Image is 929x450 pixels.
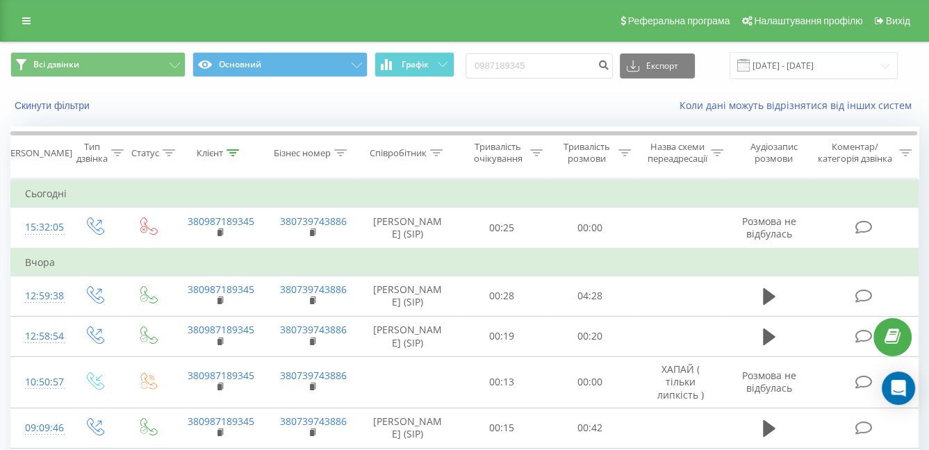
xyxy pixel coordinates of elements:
[280,215,347,228] a: 380739743886
[192,52,368,77] button: Основний
[546,357,634,408] td: 00:00
[11,249,919,276] td: Вчора
[620,53,695,78] button: Експорт
[197,147,223,159] div: Клієнт
[25,369,54,396] div: 10:50:57
[188,323,254,336] a: 380987189345
[466,53,613,78] input: Пошук за номером
[742,215,796,240] span: Розмова не відбулась
[33,59,79,70] span: Всі дзвінки
[470,141,527,165] div: Тривалість очікування
[2,147,72,159] div: [PERSON_NAME]
[188,283,254,296] a: 380987189345
[402,60,429,69] span: Графік
[546,408,634,448] td: 00:42
[886,15,910,26] span: Вихід
[358,276,457,316] td: [PERSON_NAME] (SIP)
[358,408,457,448] td: [PERSON_NAME] (SIP)
[754,15,862,26] span: Налаштування профілю
[280,415,347,428] a: 380739743886
[280,283,347,296] a: 380739743886
[546,276,634,316] td: 04:28
[375,52,454,77] button: Графік
[188,369,254,382] a: 380987189345
[546,208,634,249] td: 00:00
[188,415,254,428] a: 380987189345
[370,147,427,159] div: Співробітник
[358,316,457,356] td: [PERSON_NAME] (SIP)
[10,99,97,112] button: Скинути фільтри
[280,369,347,382] a: 380739743886
[680,99,919,112] a: Коли дані можуть відрізнятися вiд інших систем
[11,180,919,208] td: Сьогодні
[457,276,545,316] td: 00:28
[457,357,545,408] td: 00:13
[280,323,347,336] a: 380739743886
[25,283,54,310] div: 12:59:38
[358,208,457,249] td: [PERSON_NAME] (SIP)
[10,52,186,77] button: Всі дзвінки
[739,141,808,165] div: Аудіозапис розмови
[25,214,54,241] div: 15:32:05
[25,323,54,350] div: 12:58:54
[742,369,796,394] span: Розмова не відбулась
[647,141,707,165] div: Назва схеми переадресації
[188,215,254,228] a: 380987189345
[546,316,634,356] td: 00:20
[25,415,54,442] div: 09:09:46
[559,141,616,165] div: Тривалість розмови
[814,141,896,165] div: Коментар/категорія дзвінка
[457,316,545,356] td: 00:19
[131,147,159,159] div: Статус
[274,147,331,159] div: Бізнес номер
[457,408,545,448] td: 00:15
[76,141,108,165] div: Тип дзвінка
[457,208,545,249] td: 00:25
[628,15,730,26] span: Реферальна програма
[882,372,915,405] div: Open Intercom Messenger
[634,357,727,408] td: ХАПАЙ ( тільки липкість )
